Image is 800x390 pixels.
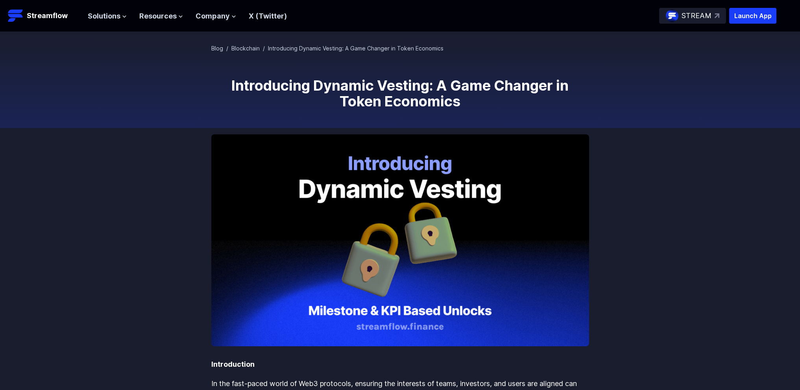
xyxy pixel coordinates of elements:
[27,10,68,21] p: Streamflow
[211,134,589,346] img: Introducing Dynamic Vesting: A Game Changer in Token Economics
[196,11,230,22] span: Company
[715,13,719,18] img: top-right-arrow.svg
[8,8,24,24] img: Streamflow Logo
[196,11,236,22] button: Company
[263,45,265,52] span: /
[211,78,589,109] h1: Introducing Dynamic Vesting: A Game Changer in Token Economics
[249,12,287,20] a: X (Twitter)
[729,8,776,24] button: Launch App
[659,8,726,24] a: STREAM
[268,45,443,52] span: Introducing Dynamic Vesting: A Game Changer in Token Economics
[139,11,183,22] button: Resources
[211,45,223,52] a: Blog
[211,360,255,368] strong: Introduction
[139,11,177,22] span: Resources
[88,11,120,22] span: Solutions
[231,45,260,52] a: Blockchain
[226,45,228,52] span: /
[8,8,80,24] a: Streamflow
[682,10,711,22] p: STREAM
[88,11,127,22] button: Solutions
[666,9,678,22] img: streamflow-logo-circle.png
